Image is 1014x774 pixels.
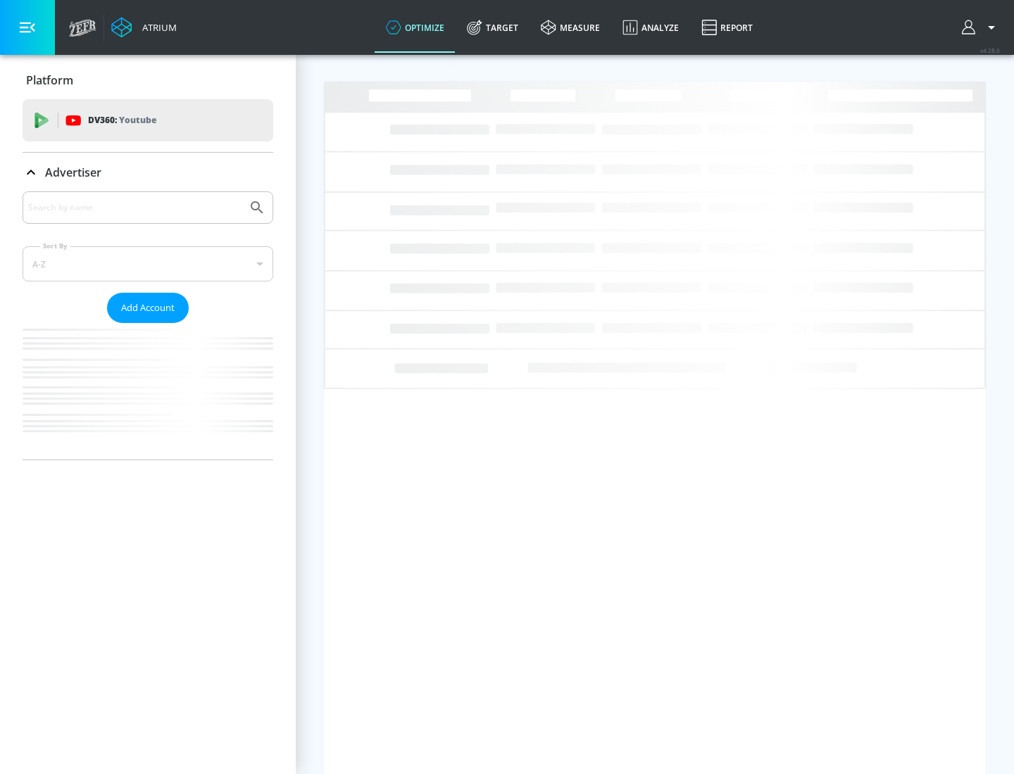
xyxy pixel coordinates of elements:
a: Report [690,2,764,53]
div: Advertiser [23,153,273,192]
div: Atrium [137,21,177,34]
p: DV360: [88,113,156,128]
a: Target [456,2,530,53]
a: measure [530,2,611,53]
div: Platform [23,61,273,100]
input: Search by name [28,198,242,217]
a: optimize [375,2,456,53]
p: Advertiser [45,165,101,180]
p: Platform [26,72,73,88]
nav: list of Advertiser [23,323,273,459]
div: A-Z [23,246,273,281]
div: Advertiser [23,191,273,459]
label: Sort By [40,241,70,250]
a: Atrium [111,17,177,38]
p: Youtube [119,113,156,127]
span: Add Account [121,300,175,316]
span: v 4.28.0 [980,46,1000,54]
div: DV360: Youtube [23,99,273,141]
a: Analyze [611,2,690,53]
button: Add Account [107,293,189,323]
